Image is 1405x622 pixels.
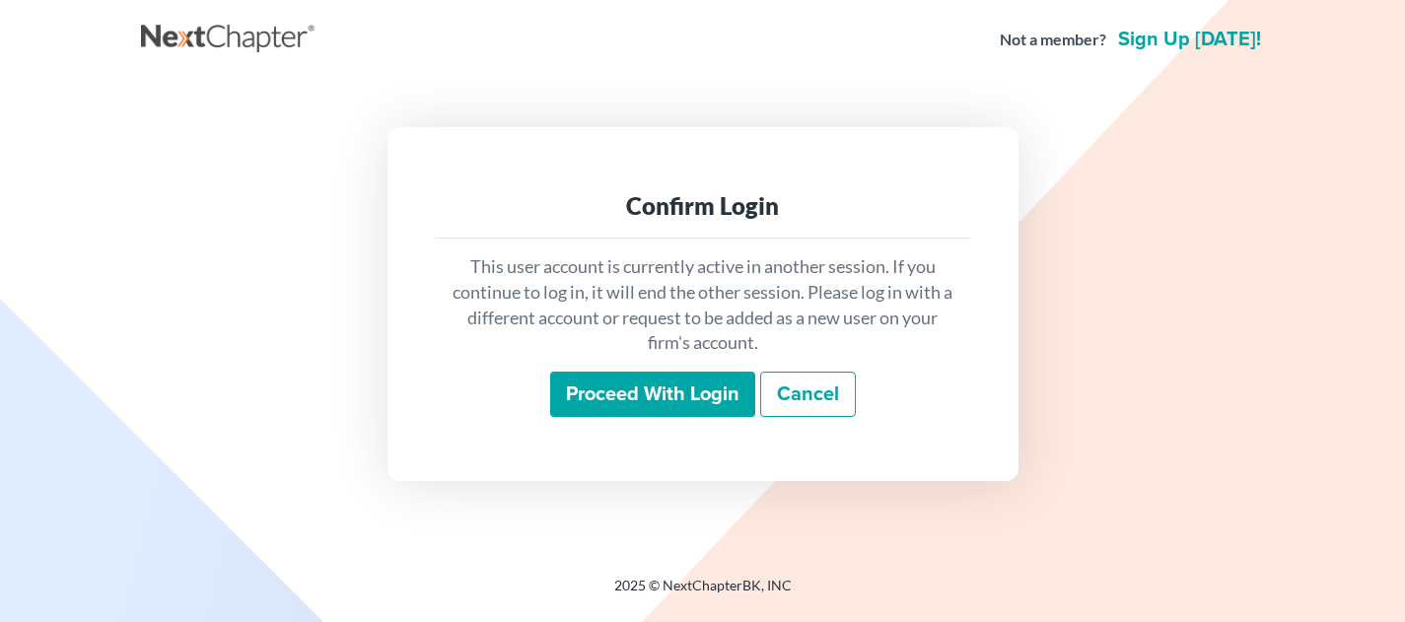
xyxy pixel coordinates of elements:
div: 2025 © NextChapterBK, INC [141,576,1265,611]
div: Confirm Login [451,190,955,222]
a: Cancel [760,372,856,417]
strong: Not a member? [1000,29,1106,51]
a: Sign up [DATE]! [1114,30,1265,49]
input: Proceed with login [550,372,755,417]
p: This user account is currently active in another session. If you continue to log in, it will end ... [451,254,955,356]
